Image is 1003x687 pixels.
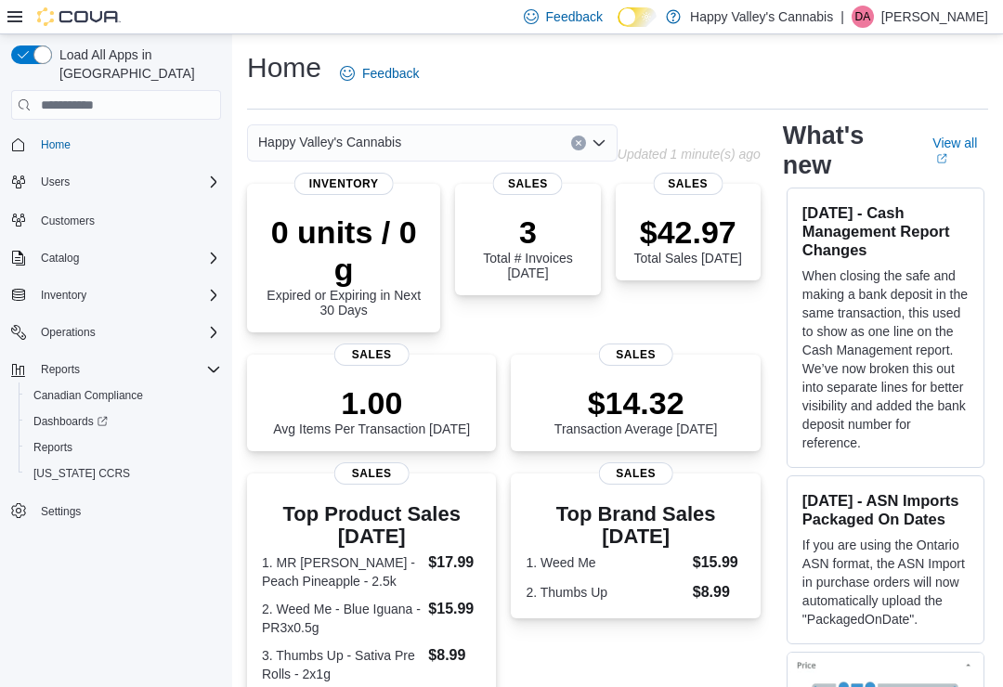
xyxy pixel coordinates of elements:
div: Total # Invoices [DATE] [470,214,585,280]
span: Home [41,137,71,152]
span: Inventory [294,173,394,195]
button: Operations [33,321,103,343]
dd: $15.99 [428,598,481,620]
span: Operations [41,325,96,340]
span: Sales [334,462,410,485]
img: Cova [37,7,121,26]
p: $42.97 [634,214,742,251]
span: Sales [598,343,673,366]
button: Settings [4,498,228,525]
span: Sales [334,343,410,366]
h3: Top Brand Sales [DATE] [526,503,745,548]
span: Catalog [41,251,79,266]
a: Customers [33,210,102,232]
button: Catalog [33,247,86,269]
dd: $15.99 [693,551,746,574]
div: Total Sales [DATE] [634,214,742,266]
p: [PERSON_NAME] [881,6,988,28]
button: Reports [33,358,87,381]
input: Dark Mode [618,7,657,27]
dd: $8.99 [693,581,746,603]
p: When closing the safe and making a bank deposit in the same transaction, this used to show as one... [802,266,969,452]
button: [US_STATE] CCRS [19,460,228,486]
button: Canadian Compliance [19,382,228,408]
a: Home [33,134,78,156]
span: Feedback [546,7,603,26]
p: Happy Valley's Cannabis [690,6,833,28]
span: Home [33,133,221,156]
h2: What's new [783,121,910,180]
h3: Top Product Sales [DATE] [262,503,481,548]
a: Dashboards [19,408,228,434]
span: Customers [33,208,221,231]
nav: Complex example [11,123,221,573]
a: View allExternal link [932,136,988,165]
span: Catalog [33,247,221,269]
span: Reports [26,436,221,459]
span: Dark Mode [618,27,619,28]
div: Expired or Expiring in Next 30 Days [262,214,425,318]
button: Catalog [4,245,228,271]
button: Reports [4,356,228,382]
a: [US_STATE] CCRS [26,462,137,485]
span: Users [41,175,70,189]
h3: [DATE] - ASN Imports Packaged On Dates [802,491,969,528]
button: Operations [4,319,228,345]
dt: 3. Thumbs Up - Sativa Pre Rolls - 2x1g [262,646,421,683]
span: Happy Valley's Cannabis [258,131,401,153]
span: Reports [33,358,221,381]
button: Open list of options [592,136,606,150]
h3: [DATE] - Cash Management Report Changes [802,203,969,259]
div: David Asprey [852,6,874,28]
span: Settings [33,499,221,523]
h1: Home [247,49,321,86]
span: Washington CCRS [26,462,221,485]
button: Clear input [571,136,586,150]
p: | [840,6,844,28]
p: 3 [470,214,585,251]
span: Reports [41,362,80,377]
button: Home [4,131,228,158]
div: Transaction Average [DATE] [554,384,718,436]
span: Dashboards [33,414,108,429]
a: Feedback [332,55,426,92]
p: 0 units / 0 g [262,214,425,288]
dt: 1. MR [PERSON_NAME] - Peach Pineapple - 2.5k [262,553,421,590]
button: Inventory [4,282,228,308]
a: Settings [33,500,88,523]
button: Inventory [33,284,94,306]
span: Dashboards [26,410,221,433]
dt: 2. Weed Me - Blue Iguana - PR3x0.5g [262,600,421,637]
dt: 2. Thumbs Up [526,583,684,602]
span: Inventory [41,288,86,303]
span: Users [33,171,221,193]
p: Updated 1 minute(s) ago [618,147,761,162]
span: Load All Apps in [GEOGRAPHIC_DATA] [52,45,221,83]
dd: $17.99 [428,551,481,574]
span: Sales [653,173,723,195]
p: If you are using the Ontario ASN format, the ASN Import in purchase orders will now automatically... [802,536,969,629]
dd: $8.99 [428,644,481,667]
a: Canadian Compliance [26,384,150,407]
p: $14.32 [554,384,718,421]
span: DA [855,6,871,28]
button: Reports [19,434,228,460]
div: Avg Items Per Transaction [DATE] [273,384,470,436]
span: Canadian Compliance [33,388,143,403]
span: Sales [493,173,563,195]
button: Customers [4,206,228,233]
span: Inventory [33,284,221,306]
span: Operations [33,321,221,343]
span: Settings [41,504,81,519]
svg: External link [936,153,947,164]
button: Users [33,171,77,193]
span: Sales [598,462,673,485]
span: [US_STATE] CCRS [33,466,130,481]
a: Dashboards [26,410,115,433]
span: Canadian Compliance [26,384,221,407]
p: 1.00 [273,384,470,421]
a: Reports [26,436,80,459]
button: Users [4,169,228,195]
span: Reports [33,440,72,455]
span: Feedback [362,64,419,83]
